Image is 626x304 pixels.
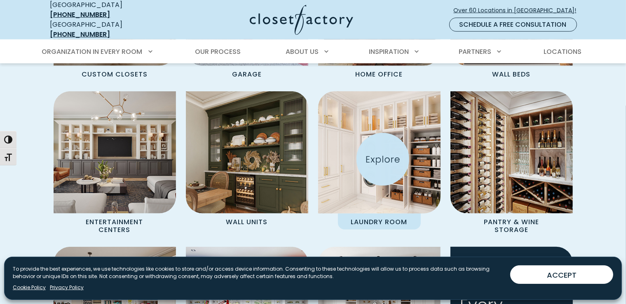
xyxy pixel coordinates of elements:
p: Wall Beds [479,66,544,81]
span: Locations [544,47,581,56]
a: Custom Pantry Pantry & Wine Storage [450,91,573,237]
a: Entertainment Center Entertainment Centers [54,91,176,237]
a: [PHONE_NUMBER] [50,30,110,39]
span: Our Process [195,47,241,56]
p: Home Office [342,66,416,81]
a: Custom Laundry Room Laundry Room [318,91,441,237]
a: Privacy Policy [50,284,84,291]
span: About Us [286,47,319,56]
p: Garage [219,66,275,81]
img: Custom Laundry Room [312,86,447,220]
img: Custom Pantry [450,91,573,213]
p: Laundry Room [338,213,421,229]
p: Entertainment Centers [66,213,164,237]
a: Wall unit Wall Units [186,91,308,237]
nav: Primary Menu [36,40,590,63]
a: Cookie Policy [13,284,46,291]
img: Wall unit [186,91,308,213]
span: Organization in Every Room [42,47,143,56]
p: Wall Units [213,213,281,229]
span: Partners [459,47,491,56]
img: Entertainment Center [54,91,176,213]
div: [GEOGRAPHIC_DATA] [50,20,170,39]
a: Schedule a Free Consultation [449,18,577,32]
a: [PHONE_NUMBER] [50,10,110,19]
span: Inspiration [369,47,409,56]
p: To provide the best experiences, we use technologies like cookies to store and/or access device i... [13,265,504,280]
a: Over 60 Locations in [GEOGRAPHIC_DATA]! [453,3,584,18]
img: Closet Factory Logo [250,5,353,35]
p: Pantry & Wine Storage [462,213,560,237]
button: ACCEPT [510,265,613,284]
p: Custom Closets [68,66,161,81]
span: Over 60 Locations in [GEOGRAPHIC_DATA]! [454,6,583,15]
